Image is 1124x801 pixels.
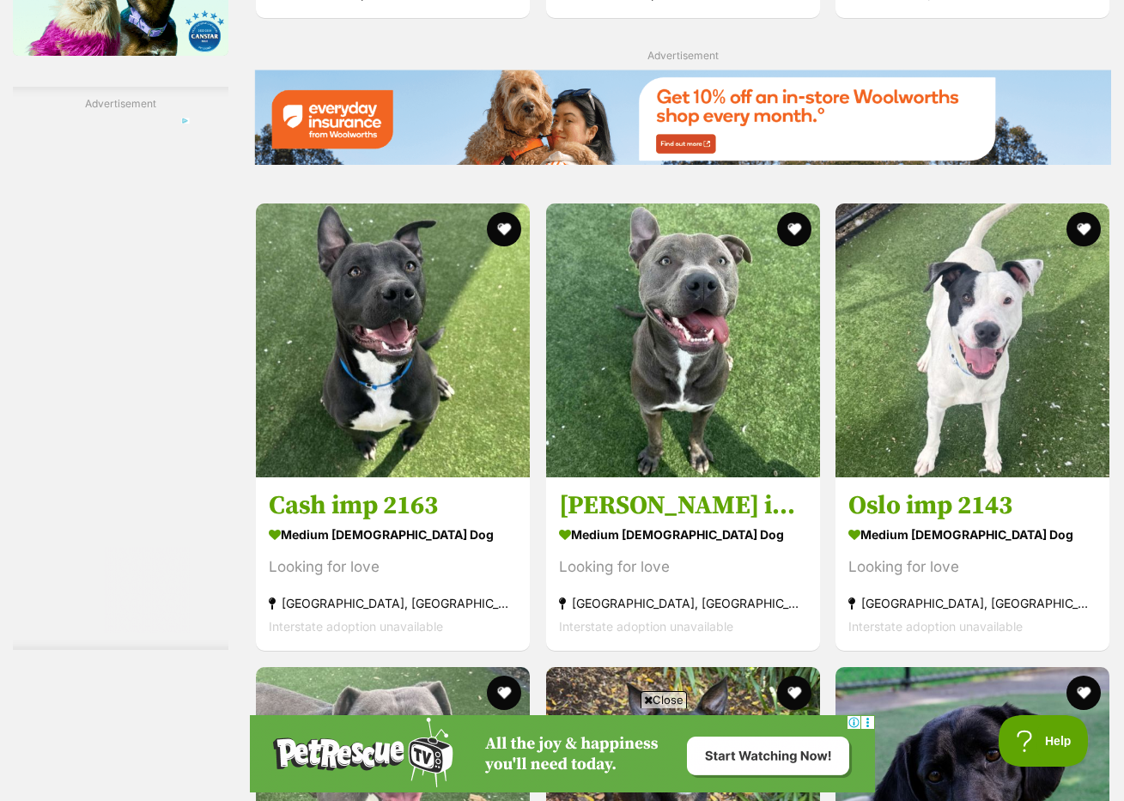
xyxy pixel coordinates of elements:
button: favourite [487,676,521,710]
iframe: Advertisement [250,715,875,792]
a: Everyday Insurance promotional banner [254,70,1111,167]
div: Looking for love [559,555,807,579]
a: Oslo imp 2143 medium [DEMOGRAPHIC_DATA] Dog Looking for love [GEOGRAPHIC_DATA], [GEOGRAPHIC_DATA]... [835,476,1109,651]
button: favourite [487,212,521,246]
img: iconc.png [607,1,623,14]
img: Cash imp 2163 - American Staffordshire Terrier Dog [256,203,530,477]
strong: [GEOGRAPHIC_DATA], [GEOGRAPHIC_DATA] [559,592,807,615]
img: Bender imp 2069 - American Staffordshire Terrier Dog [546,203,820,477]
div: Looking for love [848,555,1097,579]
span: Advertisement [647,49,719,62]
img: Oslo imp 2143 - Bullmastiff x Irish Wolfhound Dog [835,203,1109,477]
h3: Cash imp 2163 [269,489,517,522]
iframe: Help Scout Beacon - Open [999,715,1090,767]
strong: [GEOGRAPHIC_DATA], [GEOGRAPHIC_DATA] [848,592,1097,615]
button: favourite [1066,212,1101,246]
strong: medium [DEMOGRAPHIC_DATA] Dog [559,522,807,547]
strong: medium [DEMOGRAPHIC_DATA] Dog [848,522,1097,547]
img: Everyday Insurance promotional banner [254,70,1111,165]
a: [PERSON_NAME] imp 2069 medium [DEMOGRAPHIC_DATA] Dog Looking for love [GEOGRAPHIC_DATA], [GEOGRAP... [546,476,820,651]
img: consumer-privacy-logo.png [2,2,15,15]
button: favourite [1066,676,1101,710]
div: Advertisement [13,87,228,651]
button: favourite [776,676,811,710]
h3: [PERSON_NAME] imp 2069 [559,489,807,522]
iframe: Advertisement [52,118,190,633]
div: Looking for love [269,555,517,579]
button: favourite [776,212,811,246]
strong: [GEOGRAPHIC_DATA], [GEOGRAPHIC_DATA] [269,592,517,615]
a: Privacy Notification [608,2,625,15]
h3: Oslo imp 2143 [848,489,1097,522]
span: Interstate adoption unavailable [269,619,443,634]
span: Close [641,691,687,708]
span: Interstate adoption unavailable [848,619,1023,634]
img: consumer-privacy-logo.png [610,2,623,15]
span: Interstate adoption unavailable [559,619,733,634]
a: Cash imp 2163 medium [DEMOGRAPHIC_DATA] Dog Looking for love [GEOGRAPHIC_DATA], [GEOGRAPHIC_DATA]... [256,476,530,651]
strong: medium [DEMOGRAPHIC_DATA] Dog [269,522,517,547]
